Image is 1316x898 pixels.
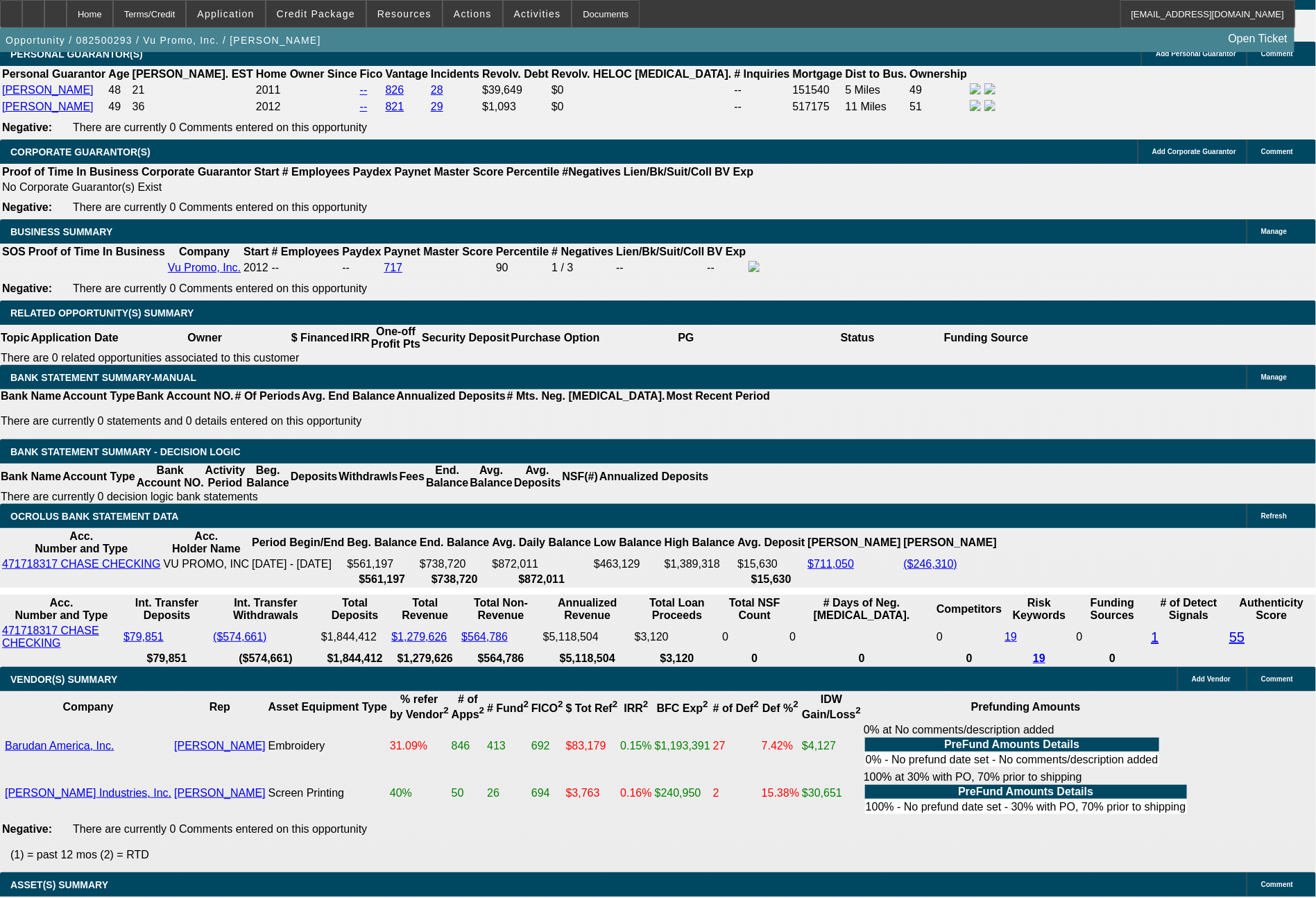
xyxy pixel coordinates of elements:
[10,674,117,685] span: VENDOR(S) SUMMARY
[943,325,1029,351] th: Funding Source
[749,261,760,272] img: facebook-icon.png
[1,165,139,179] th: Proof of Time In Business
[268,723,388,769] td: Embroidery
[565,723,619,769] td: $83,179
[807,530,901,556] th: [PERSON_NAME]
[737,573,805,586] th: $15,630
[386,101,404,112] a: 821
[666,389,771,403] th: Most Recent Period
[1192,675,1231,683] span: Add Vendor
[384,262,402,273] a: 717
[2,121,52,133] b: Negative:
[370,325,421,351] th: One-off Profit Pts
[864,771,1188,815] div: 100% at 30% with PO, 70% prior to shipping
[1076,624,1150,650] td: 0
[6,35,321,46] span: Opportunity / 082500293 / Vu Promo, Inc. / [PERSON_NAME]
[243,260,269,276] td: 2012
[10,879,108,890] span: ASSET(S) SUMMARY
[62,389,136,403] th: Account Type
[389,770,450,816] td: 40%
[266,1,366,27] button: Credit Package
[1156,50,1236,58] span: Add Personal Guarantor
[561,464,599,490] th: NSF(#)
[753,700,758,710] sup: 2
[794,700,798,710] sup: 2
[73,121,367,133] span: There are currently 0 Comments entered on this opportunity
[399,464,425,490] th: Fees
[1152,148,1236,155] span: Add Corporate Guarantor
[531,702,563,714] b: FICO
[615,260,705,276] td: --
[251,557,345,571] td: [DATE] - [DATE]
[321,652,389,666] th: $1,844,412
[136,464,205,490] th: Bank Account NO.
[389,723,450,769] td: 31.09%
[341,260,382,276] td: --
[391,596,459,622] th: Total Revenue
[734,68,789,80] b: # Inquiries
[290,464,339,490] th: Deposits
[179,246,230,257] b: Company
[563,166,622,178] b: #Negatives
[737,557,805,571] td: $15,630
[2,625,99,649] a: 471718317 CHASE CHECKING
[10,226,112,237] span: BUSINESS SUMMARY
[1,530,162,556] th: Acc. Number and Type
[845,83,908,98] td: 5 Miles
[565,770,619,816] td: $3,763
[321,596,389,622] th: Total Deposits
[984,100,995,111] img: linkedin-icon.png
[616,246,704,257] b: Lien/Bk/Suit/Coll
[73,282,367,294] span: There are currently 0 Comments entered on this opportunity
[599,464,709,490] th: Annualized Deposits
[491,557,592,571] td: $872,011
[558,700,563,710] sup: 2
[846,68,907,80] b: Dist to Bus.
[360,84,368,96] a: --
[367,1,442,27] button: Resources
[624,166,712,178] b: Lien/Bk/Suit/Coll
[2,823,52,835] b: Negative:
[431,68,479,80] b: Incidents
[2,282,52,294] b: Negative:
[737,530,805,556] th: Avg. Deposit
[856,706,861,716] sup: 2
[789,624,934,650] td: 0
[256,68,357,80] b: Home Owner Since
[504,1,572,27] button: Activities
[377,8,431,19] span: Resources
[1,415,770,427] p: There are currently 0 statements and 0 details entered on this opportunity
[282,166,350,178] b: # Employees
[802,693,861,720] b: IDW Gain/Loss
[133,68,253,80] b: [PERSON_NAME]. EST
[346,530,417,556] th: Beg. Balance
[2,201,52,213] b: Negative:
[461,596,540,622] th: Total Non-Revenue
[5,787,171,799] a: [PERSON_NAME] Industries, Inc.
[909,83,968,98] td: 49
[174,787,266,799] a: [PERSON_NAME]
[451,770,485,816] td: 50
[634,596,721,622] th: Total Loan Proceeds
[1261,148,1293,155] span: Comment
[353,166,392,178] b: Paydex
[2,101,94,112] a: [PERSON_NAME]
[506,389,666,403] th: # Mts. Neg. [MEDICAL_DATA].
[1,596,121,622] th: Acc. Number and Type
[971,701,1081,713] b: Prefunding Amounts
[593,530,663,556] th: Low Balance
[419,530,490,556] th: End. Balance
[277,8,355,19] span: Credit Package
[970,100,981,111] img: facebook-icon.png
[419,557,490,571] td: $738,720
[1004,596,1074,622] th: Risk Keywords
[419,573,490,586] th: $738,720
[634,624,721,650] td: $3,120
[542,652,633,666] th: $5,118,504
[395,389,506,403] th: Annualized Deposits
[10,849,1316,861] p: (1) = past 12 mos (2) = RTD
[360,68,383,80] b: Fico
[246,464,289,490] th: Beg. Balance
[443,1,502,27] button: Actions
[73,201,367,213] span: There are currently 0 Comments entered on this opportunity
